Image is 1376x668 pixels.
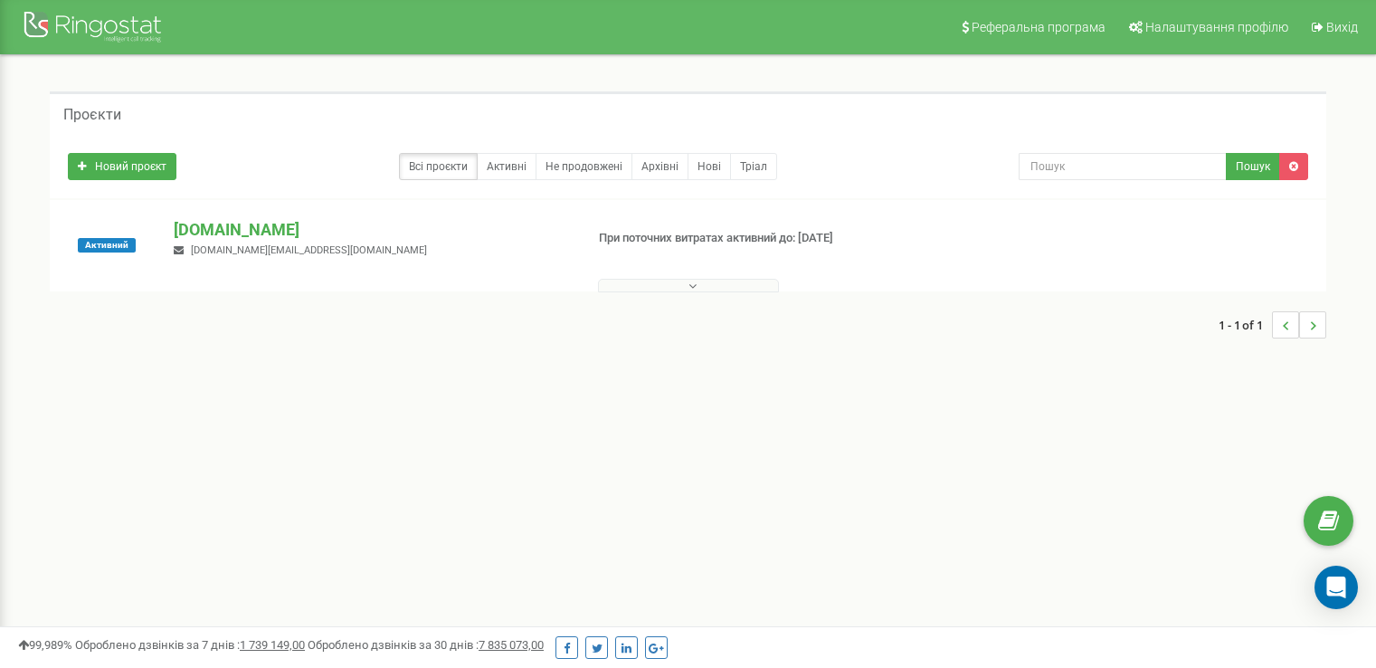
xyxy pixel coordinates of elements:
span: 1 - 1 of 1 [1219,311,1272,339]
input: Пошук [1019,153,1227,180]
h5: Проєкти [63,107,121,123]
u: 7 835 073,00 [479,638,544,652]
span: [DOMAIN_NAME][EMAIL_ADDRESS][DOMAIN_NAME] [191,244,427,256]
a: Архівні [631,153,688,180]
span: Оброблено дзвінків за 30 днів : [308,638,544,652]
a: Активні [477,153,536,180]
span: 99,989% [18,638,72,652]
a: Новий проєкт [68,153,176,180]
u: 1 739 149,00 [240,638,305,652]
span: Налаштування профілю [1145,20,1288,34]
a: Тріал [730,153,777,180]
p: [DOMAIN_NAME] [174,218,569,242]
span: Реферальна програма [972,20,1106,34]
a: Не продовжені [536,153,632,180]
div: Open Intercom Messenger [1314,566,1358,609]
p: При поточних витратах активний до: [DATE] [599,230,888,247]
a: Всі проєкти [399,153,478,180]
span: Оброблено дзвінків за 7 днів : [75,638,305,652]
nav: ... [1219,293,1326,357]
span: Активний [78,238,136,253]
a: Нові [688,153,731,180]
span: Вихід [1326,20,1358,34]
button: Пошук [1226,153,1280,180]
